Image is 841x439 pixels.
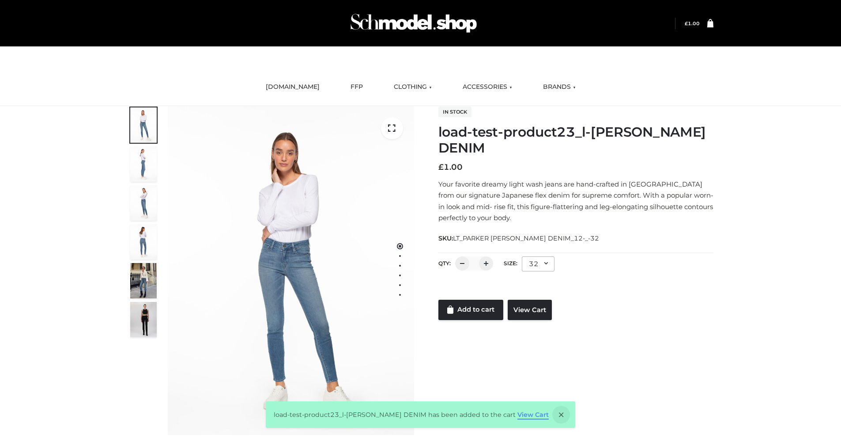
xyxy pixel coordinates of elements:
img: 2001KLX-Ava-skinny-cove-1-scaled_9b141654-9513-48e5-b76c-3dc7db129200.jpg [130,107,157,143]
div: 32 [522,256,554,271]
img: 49df5f96394c49d8b5cbdcda3511328a.HD-1080p-2.5Mbps-49301101_thumbnail.jpg [130,302,157,337]
a: View Cart [508,300,552,320]
div: load-test-product23_l-[PERSON_NAME] DENIM has been added to the cart [266,401,575,428]
a: Add to cart [438,300,504,320]
a: [DOMAIN_NAME] [259,77,326,97]
img: 2001KLX-Ava-skinny-cove-4-scaled_4636a833-082b-4702-abec-fd5bf279c4fc.jpg [130,146,157,182]
img: 2001KLX-Ava-skinny-cove-3-scaled_eb6bf915-b6b9-448f-8c6c-8cabb27fd4b2.jpg [130,185,157,221]
p: Your favorite dreamy light wash jeans are hand-crafted in [GEOGRAPHIC_DATA] from our signature Ja... [438,179,713,224]
img: 2001KLX-Ava-skinny-cove-2-scaled_32c0e67e-5e94-449c-a916-4c02a8c03427.jpg [130,224,157,260]
a: BRANDS [536,77,582,97]
span: £ [438,162,444,172]
a: View Cart [517,411,549,419]
span: £ [685,21,688,27]
img: Bowery-Skinny_Cove-1.jpg [130,263,157,298]
bdi: 1.00 [438,162,463,172]
bdi: 1.00 [685,21,700,27]
h1: load-test-product23_l-[PERSON_NAME] DENIM [438,124,713,156]
a: CLOTHING [387,77,438,97]
span: LT_PARKER [PERSON_NAME] DENIM_12-_-32 [453,234,599,242]
label: QTY: [438,260,451,267]
a: FFP [344,77,370,97]
a: ACCESSORIES [456,77,519,97]
span: SKU: [438,233,600,244]
img: Schmodel Admin 964 [347,6,480,41]
label: Size: [504,260,517,267]
img: 2001KLX-Ava-skinny-cove-1-scaled_9b141654-9513-48e5-b76c-3dc7db129200 [168,106,414,435]
span: In stock [438,107,471,117]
